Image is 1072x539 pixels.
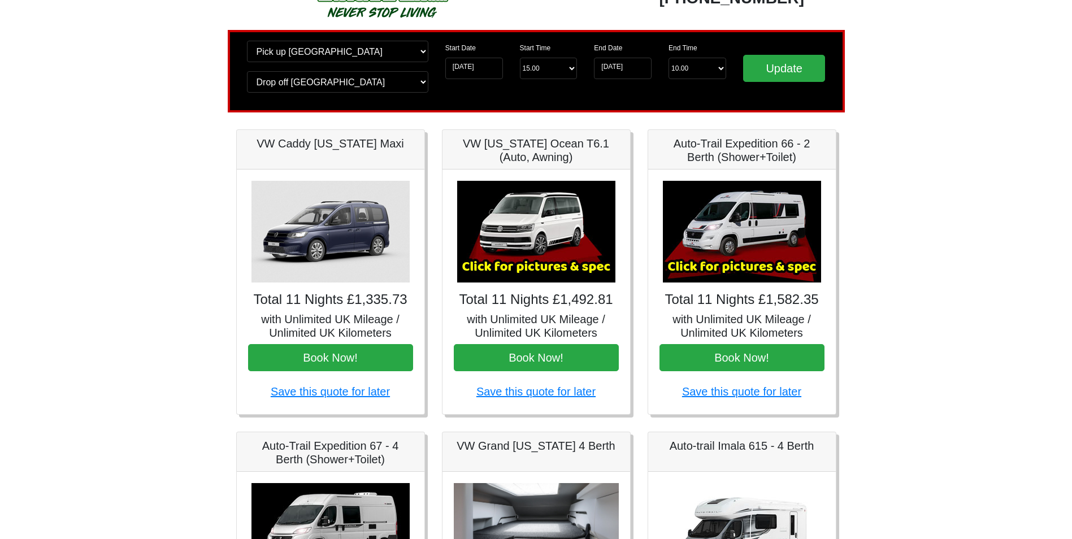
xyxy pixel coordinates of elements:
button: Book Now! [248,344,413,371]
h5: VW Caddy [US_STATE] Maxi [248,137,413,150]
img: VW California Ocean T6.1 (Auto, Awning) [457,181,615,282]
input: Start Date [445,58,503,79]
a: Save this quote for later [476,385,596,398]
h5: Auto-trail Imala 615 - 4 Berth [659,439,824,453]
h5: VW [US_STATE] Ocean T6.1 (Auto, Awning) [454,137,619,164]
button: Book Now! [659,344,824,371]
h4: Total 11 Nights £1,335.73 [248,292,413,308]
label: End Date [594,43,622,53]
label: Start Date [445,43,476,53]
h5: Auto-Trail Expedition 67 - 4 Berth (Shower+Toilet) [248,439,413,466]
img: VW Caddy California Maxi [251,181,410,282]
button: Book Now! [454,344,619,371]
h5: Auto-Trail Expedition 66 - 2 Berth (Shower+Toilet) [659,137,824,164]
h5: with Unlimited UK Mileage / Unlimited UK Kilometers [659,312,824,340]
label: Start Time [520,43,551,53]
label: End Time [669,43,697,53]
h5: VW Grand [US_STATE] 4 Berth [454,439,619,453]
img: Auto-Trail Expedition 66 - 2 Berth (Shower+Toilet) [663,181,821,282]
a: Save this quote for later [682,385,801,398]
input: Update [743,55,826,82]
h4: Total 11 Nights £1,582.35 [659,292,824,308]
h5: with Unlimited UK Mileage / Unlimited UK Kilometers [454,312,619,340]
h4: Total 11 Nights £1,492.81 [454,292,619,308]
a: Save this quote for later [271,385,390,398]
h5: with Unlimited UK Mileage / Unlimited UK Kilometers [248,312,413,340]
input: Return Date [594,58,652,79]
